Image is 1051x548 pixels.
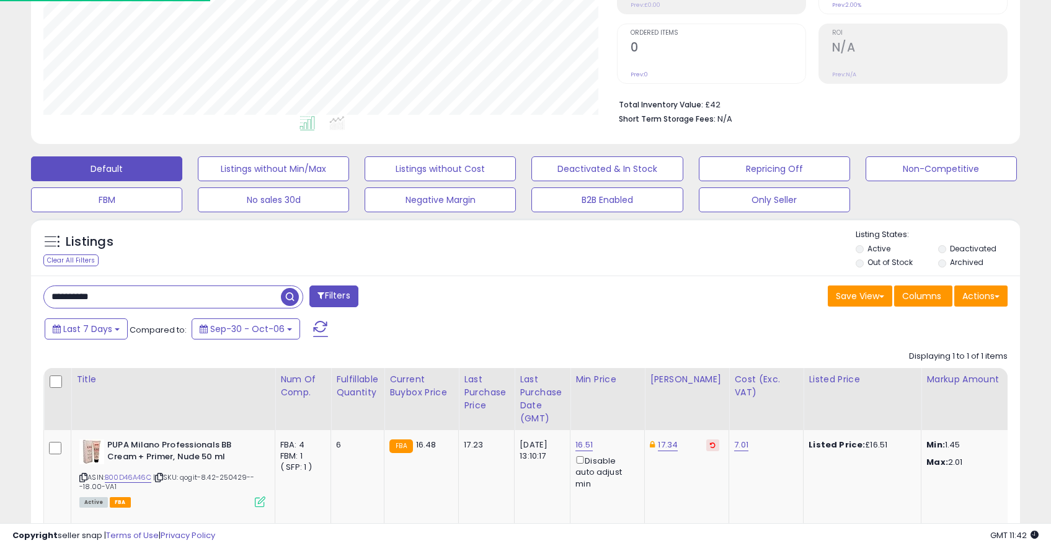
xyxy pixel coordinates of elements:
[619,96,998,111] li: £42
[130,324,187,336] span: Compared to:
[575,439,593,451] a: 16.51
[902,290,941,302] span: Columns
[79,472,254,491] span: | SKU: qogit-8.42-250429---18.00-VA1
[631,40,805,57] h2: 0
[365,156,516,181] button: Listings without Cost
[464,439,505,451] div: 17.23
[631,1,660,9] small: Prev: £0.00
[106,529,159,541] a: Terms of Use
[45,318,128,339] button: Last 7 Days
[31,156,182,181] button: Default
[79,439,104,464] img: 519HEQohfwL._SL40_.jpg
[867,243,890,254] label: Active
[990,529,1039,541] span: 2025-10-14 11:42 GMT
[105,472,151,483] a: B00D46A46C
[828,285,892,307] button: Save View
[650,373,724,386] div: [PERSON_NAME]
[867,257,913,267] label: Out of Stock
[832,71,856,78] small: Prev: N/A
[926,373,1034,386] div: Markup Amount
[926,456,948,468] strong: Max:
[389,439,412,453] small: FBA
[832,1,861,9] small: Prev: 2.00%
[909,351,1008,362] div: Displaying 1 to 1 of 1 items
[926,439,1029,451] p: 1.45
[619,99,703,110] b: Total Inventory Value:
[856,229,1020,241] p: Listing States:
[575,454,635,490] div: Disable auto adjust min
[309,285,358,307] button: Filters
[832,30,1007,37] span: ROI
[192,318,300,339] button: Sep-30 - Oct-06
[210,323,285,335] span: Sep-30 - Oct-06
[619,114,716,124] b: Short Term Storage Fees:
[79,439,265,506] div: ASIN:
[280,373,326,399] div: Num of Comp.
[809,439,911,451] div: £16.51
[336,373,379,399] div: Fulfillable Quantity
[926,457,1029,468] p: 2.01
[631,71,648,78] small: Prev: 0
[63,323,112,335] span: Last 7 Days
[365,187,516,212] button: Negative Margin
[76,373,270,386] div: Title
[734,373,798,399] div: Cost (Exc. VAT)
[734,439,748,451] a: 7.01
[464,373,509,412] div: Last Purchase Price
[832,40,1007,57] h2: N/A
[280,462,321,473] div: ( SFP: 1 )
[520,439,561,462] div: [DATE] 13:10:17
[43,254,99,266] div: Clear All Filters
[531,156,683,181] button: Deactivated & In Stock
[416,439,437,451] span: 16.48
[954,285,1008,307] button: Actions
[12,529,58,541] strong: Copyright
[280,451,321,462] div: FBM: 1
[809,439,865,451] b: Listed Price:
[575,373,639,386] div: Min Price
[809,373,916,386] div: Listed Price
[389,373,453,399] div: Current Buybox Price
[198,187,349,212] button: No sales 30d
[699,156,850,181] button: Repricing Off
[12,530,215,542] div: seller snap | |
[520,373,565,425] div: Last Purchase Date (GMT)
[31,187,182,212] button: FBM
[717,113,732,125] span: N/A
[66,233,113,251] h5: Listings
[866,156,1017,181] button: Non-Competitive
[950,243,996,254] label: Deactivated
[699,187,850,212] button: Only Seller
[658,439,678,451] a: 17.34
[79,497,108,508] span: All listings currently available for purchase on Amazon
[631,30,805,37] span: Ordered Items
[950,257,983,267] label: Archived
[926,439,945,451] strong: Min:
[110,497,131,508] span: FBA
[161,529,215,541] a: Privacy Policy
[198,156,349,181] button: Listings without Min/Max
[894,285,952,307] button: Columns
[336,439,375,451] div: 6
[531,187,683,212] button: B2B Enabled
[107,439,258,465] b: PUPA Milano Professionals BB Cream + Primer, Nude 50 ml
[280,439,321,451] div: FBA: 4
